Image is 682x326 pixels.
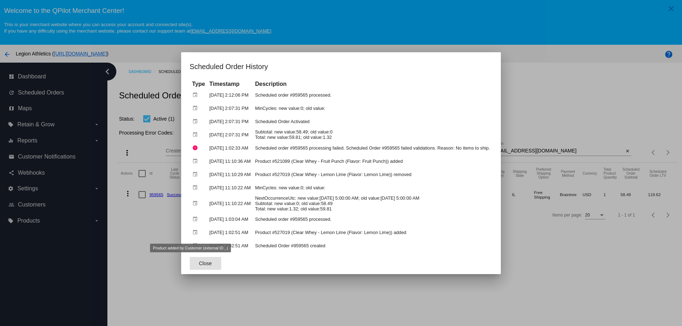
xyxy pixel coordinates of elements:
td: Scheduled order #959565 processed. [253,213,492,225]
h1: Scheduled Order History [190,61,493,72]
mat-icon: event [192,227,201,238]
mat-icon: event [192,214,201,225]
td: [DATE] 2:12:06 PM [208,89,253,101]
td: [DATE] 1:02:33 AM [208,142,253,154]
td: [DATE] 11:10:22 AM [208,195,253,212]
mat-icon: event [192,103,201,114]
td: Subtotal: new value:58.49; old value:0 Total: new value:59.81; old value:1.32 [253,128,492,141]
td: [DATE] 1:03:04 AM [208,213,253,225]
td: [DATE] 2:07:31 PM [208,115,253,128]
td: [DATE] 2:07:31 PM [208,128,253,141]
td: [DATE] 11:10:29 AM [208,168,253,181]
th: Description [253,80,492,88]
mat-icon: event [192,182,201,193]
mat-icon: event [192,198,201,209]
mat-icon: event [192,240,201,251]
td: Product #527019 (Clear Whey - Lemon Lime (Flavor: Lemon Lime)) removed [253,168,492,181]
td: Scheduled Order #959565 created [253,239,492,252]
td: Product #521089 (Clear Whey - Fruit Punch (Flavor: Fruit Punch)) added [253,155,492,167]
td: [DATE] 1:02:51 AM [208,239,253,252]
td: Scheduled order #959565 processing failed. Scheduled Order #959565 failed validations. Reason: No... [253,142,492,154]
td: [DATE] 11:10:22 AM [208,181,253,194]
mat-icon: event [192,156,201,167]
button: Close dialog [190,257,221,270]
mat-icon: event [192,89,201,101]
mat-icon: event [192,116,201,127]
td: NextOccurrenceUtc: new value:[DATE] 5:00:00 AM; old value:[DATE] 5:00:00 AM Subtotal: new value:0... [253,195,492,212]
mat-icon: event [192,129,201,140]
mat-icon: error [192,142,201,154]
td: MinCycles: new value:0; old value: [253,102,492,115]
td: MinCycles: new value:0; old value: [253,181,492,194]
th: Timestamp [208,80,253,88]
mat-icon: event [192,169,201,180]
th: Type [190,80,207,88]
span: Close [199,261,212,266]
td: [DATE] 1:02:51 AM [208,226,253,239]
td: [DATE] 11:10:36 AM [208,155,253,167]
td: Scheduled order #959565 processed. [253,89,492,101]
td: Scheduled Order Activated [253,115,492,128]
td: Product #527019 (Clear Whey - Lemon Lime (Flavor: Lemon Lime)) added [253,226,492,239]
td: [DATE] 2:07:31 PM [208,102,253,115]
